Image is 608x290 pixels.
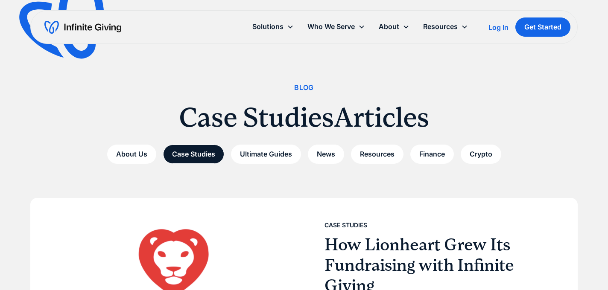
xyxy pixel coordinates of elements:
h1: Articles [334,100,429,134]
a: Get Started [515,17,570,37]
a: Ultimate Guides [231,145,301,164]
div: Resources [416,17,475,36]
div: Resources [423,21,458,32]
a: Resources [351,145,403,164]
div: About [379,21,399,32]
div: Solutions [252,21,284,32]
a: About Us [107,145,156,164]
div: Who We Serve [307,21,355,32]
h1: Case Studies [179,100,334,134]
div: Log In [488,24,509,31]
div: About [372,17,416,36]
a: Crypto [461,145,501,164]
div: Blog [294,82,314,93]
a: Case Studies [163,145,224,164]
div: Solutions [246,17,301,36]
a: home [44,20,121,34]
a: News [308,145,344,164]
a: Log In [488,22,509,32]
div: Case Studies [324,220,367,230]
a: Finance [410,145,454,164]
div: Who We Serve [301,17,372,36]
